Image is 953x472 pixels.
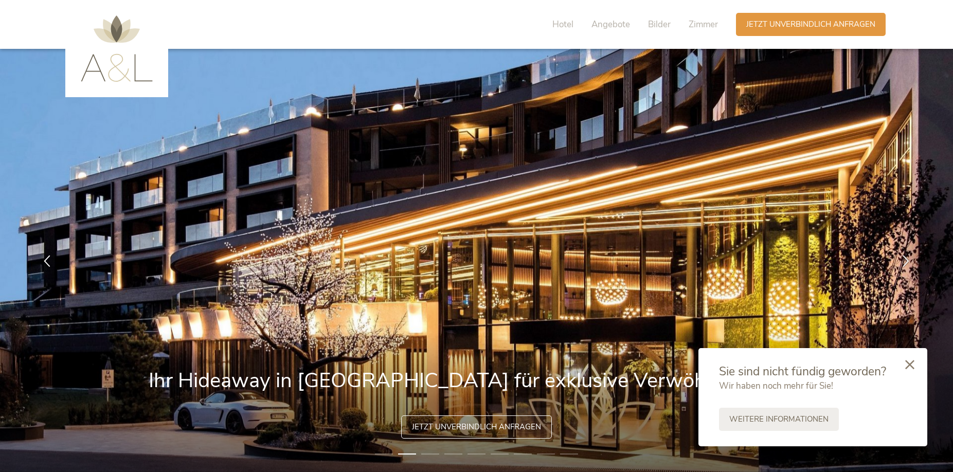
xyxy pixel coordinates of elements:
span: Zimmer [689,19,718,30]
span: Jetzt unverbindlich anfragen [746,19,875,30]
span: Angebote [591,19,630,30]
span: Bilder [648,19,671,30]
img: AMONTI & LUNARIS Wellnessresort [81,15,153,82]
span: Jetzt unverbindlich anfragen [412,422,541,432]
span: Sie sind nicht fündig geworden? [719,364,886,379]
span: Wir haben noch mehr für Sie! [719,380,833,392]
span: Hotel [552,19,573,30]
a: Weitere Informationen [719,408,839,431]
span: Weitere Informationen [729,414,829,425]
